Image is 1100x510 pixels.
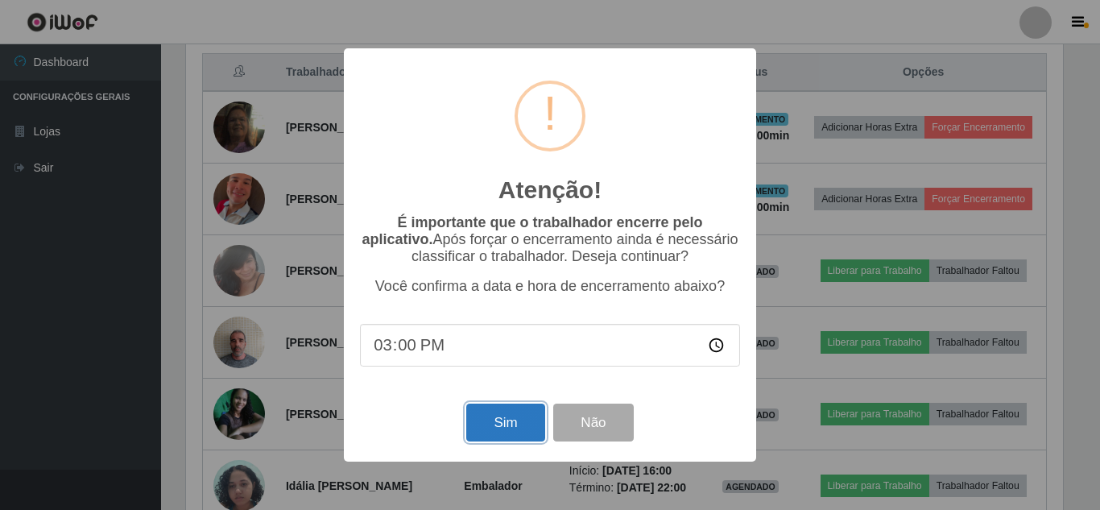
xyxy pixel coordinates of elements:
h2: Atenção! [498,176,602,205]
p: Você confirma a data e hora de encerramento abaixo? [360,278,740,295]
button: Sim [466,404,544,442]
p: Após forçar o encerramento ainda é necessário classificar o trabalhador. Deseja continuar? [360,214,740,265]
button: Não [553,404,633,442]
b: É importante que o trabalhador encerre pelo aplicativo. [362,214,702,247]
